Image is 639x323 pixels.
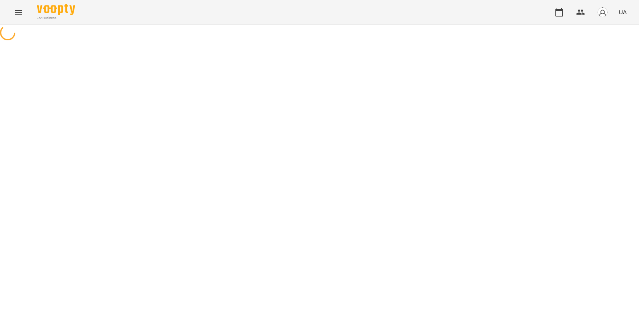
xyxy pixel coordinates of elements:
img: Voopty Logo [37,4,75,15]
button: Menu [9,3,28,22]
span: For Business [37,16,75,21]
span: UA [619,8,627,16]
img: avatar_s.png [597,7,608,18]
button: UA [616,5,630,19]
